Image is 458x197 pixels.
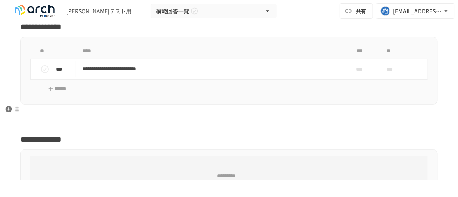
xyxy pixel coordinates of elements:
div: [PERSON_NAME]テスト用 [66,7,132,15]
button: 共有 [340,3,373,19]
button: [EMAIL_ADDRESS][DOMAIN_NAME] [376,3,455,19]
button: 模範回答一覧 [151,4,277,19]
div: [EMAIL_ADDRESS][DOMAIN_NAME] [393,6,442,16]
span: 模範回答一覧 [156,6,189,16]
span: 共有 [356,7,367,15]
table: task table [30,44,428,80]
img: logo-default@2x-9cf2c760.svg [9,5,60,17]
button: status [37,61,53,77]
